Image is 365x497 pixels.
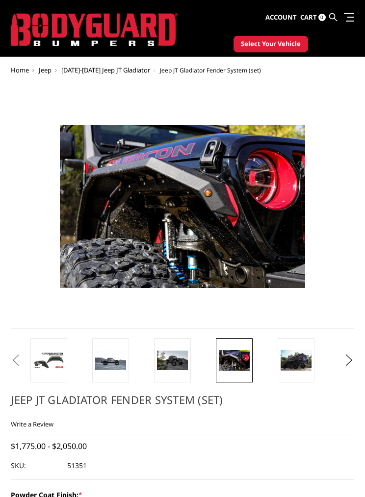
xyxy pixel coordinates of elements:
dt: SKU: [11,457,60,475]
span: Select Your Vehicle [241,40,301,49]
a: Cart 0 [300,5,326,31]
button: Select Your Vehicle [234,36,308,53]
a: Home [11,66,29,75]
span: Account [265,13,297,22]
img: Jeep JT Gladiator Fender System (set) [219,351,250,371]
a: Jeep [39,66,52,75]
span: 0 [318,14,326,22]
span: Cart [300,13,317,22]
img: BODYGUARD BUMPERS [11,14,178,47]
img: Jeep JT Gladiator Fender System (set) [95,352,126,371]
a: Account [265,5,297,31]
span: $1,775.00 - $2,050.00 [11,441,87,452]
span: Jeep JT Gladiator Fender System (set) [160,67,261,75]
img: Jeep JT Gladiator Fender System (set) [281,351,312,371]
dd: 51351 [67,457,87,475]
button: Previous [8,354,23,368]
a: [DATE]-[DATE] Jeep JT Gladiator [61,66,150,75]
h1: Jeep JT Gladiator Fender System (set) [11,393,354,415]
button: Next [342,354,357,368]
img: Jeep JT Gladiator Fender System (set) [33,352,64,369]
img: Jeep JT Gladiator Fender System (set) [157,351,188,370]
a: Write a Review [11,420,53,429]
a: Jeep JT Gladiator Fender System (set) [11,84,354,329]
